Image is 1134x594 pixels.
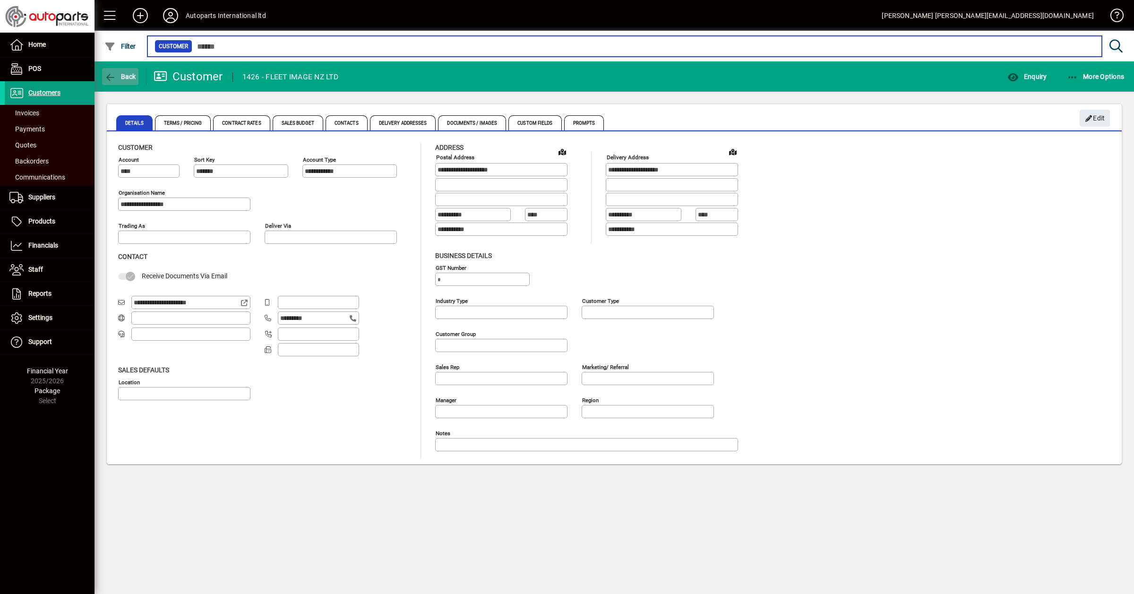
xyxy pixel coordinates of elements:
[555,144,570,159] a: View on map
[5,137,94,153] a: Quotes
[326,115,368,130] span: Contacts
[1065,68,1127,85] button: More Options
[118,253,147,260] span: Contact
[303,156,336,163] mat-label: Account Type
[9,173,65,181] span: Communications
[1007,73,1047,80] span: Enquiry
[9,125,45,133] span: Payments
[1103,2,1122,33] a: Knowledge Base
[5,186,94,209] a: Suppliers
[273,115,323,130] span: Sales Budget
[118,144,153,151] span: Customer
[242,69,338,85] div: 1426 - FLEET IMAGE NZ LTD
[725,144,740,159] a: View on map
[5,33,94,57] a: Home
[5,169,94,185] a: Communications
[564,115,604,130] span: Prompts
[94,68,146,85] app-page-header-button: Back
[159,42,188,51] span: Customer
[5,234,94,258] a: Financials
[116,115,153,130] span: Details
[438,115,506,130] span: Documents / Images
[582,363,629,370] mat-label: Marketing/ Referral
[5,57,94,81] a: POS
[265,223,291,229] mat-label: Deliver via
[1085,111,1105,126] span: Edit
[436,396,456,403] mat-label: Manager
[436,297,468,304] mat-label: Industry type
[119,189,165,196] mat-label: Organisation name
[119,223,145,229] mat-label: Trading as
[28,314,52,321] span: Settings
[155,115,211,130] span: Terms / Pricing
[9,141,36,149] span: Quotes
[119,379,140,385] mat-label: Location
[5,258,94,282] a: Staff
[213,115,270,130] span: Contract Rates
[104,73,136,80] span: Back
[28,338,52,345] span: Support
[5,153,94,169] a: Backorders
[435,144,464,151] span: Address
[9,109,39,117] span: Invoices
[5,330,94,354] a: Support
[436,363,459,370] mat-label: Sales rep
[508,115,561,130] span: Custom Fields
[28,266,43,273] span: Staff
[436,264,466,271] mat-label: GST Number
[5,282,94,306] a: Reports
[125,7,155,24] button: Add
[28,89,60,96] span: Customers
[9,157,49,165] span: Backorders
[28,241,58,249] span: Financials
[118,366,169,374] span: Sales defaults
[155,7,186,24] button: Profile
[186,8,266,23] div: Autoparts International ltd
[28,41,46,48] span: Home
[436,330,476,337] mat-label: Customer group
[104,43,136,50] span: Filter
[28,193,55,201] span: Suppliers
[102,38,138,55] button: Filter
[1067,73,1125,80] span: More Options
[582,396,599,403] mat-label: Region
[5,306,94,330] a: Settings
[28,290,52,297] span: Reports
[142,272,227,280] span: Receive Documents Via Email
[194,156,215,163] mat-label: Sort key
[582,297,619,304] mat-label: Customer type
[28,217,55,225] span: Products
[5,121,94,137] a: Payments
[5,210,94,233] a: Products
[119,156,139,163] mat-label: Account
[436,430,450,436] mat-label: Notes
[5,105,94,121] a: Invoices
[34,387,60,395] span: Package
[28,65,41,72] span: POS
[27,367,68,375] span: Financial Year
[154,69,223,84] div: Customer
[1080,110,1110,127] button: Edit
[102,68,138,85] button: Back
[882,8,1094,23] div: [PERSON_NAME] [PERSON_NAME][EMAIL_ADDRESS][DOMAIN_NAME]
[435,252,492,259] span: Business details
[370,115,436,130] span: Delivery Addresses
[1005,68,1049,85] button: Enquiry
